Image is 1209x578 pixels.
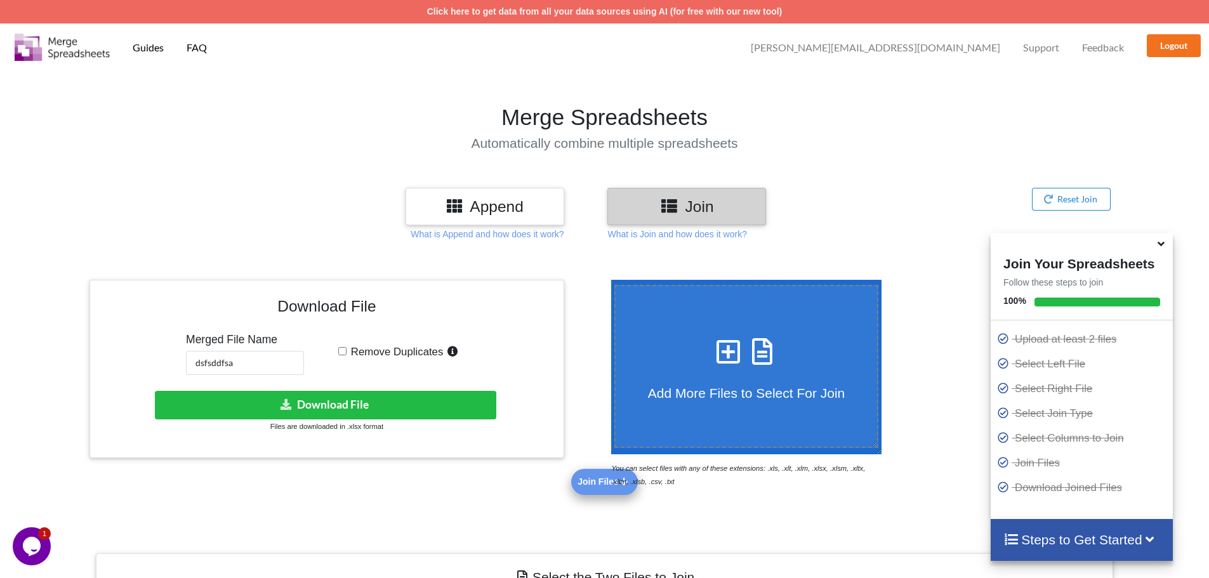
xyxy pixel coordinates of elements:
[411,228,564,240] p: What is Append and how does it work?
[997,381,1170,397] p: Select Right File
[751,43,1000,53] span: [PERSON_NAME][EMAIL_ADDRESS][DOMAIN_NAME]
[997,430,1170,446] p: Select Columns to Join
[991,253,1173,272] h4: Join Your Spreadsheets
[427,6,783,16] a: Click here to get data from all your data sources using AI (for free with our new tool)
[186,351,304,375] input: Enter File Name
[997,480,1170,496] p: Download Joined Files
[99,289,554,328] h3: Download File
[1147,34,1201,57] button: Logout
[347,346,444,358] span: Remove Duplicates
[997,455,1170,471] p: Join Files
[187,41,207,55] p: FAQ
[1003,296,1026,306] b: 100 %
[1003,532,1160,548] h4: Steps to Get Started
[155,391,496,419] button: Download File
[997,331,1170,347] p: Upload at least 2 files
[1023,43,1059,53] span: Support
[991,276,1173,289] p: Follow these steps to join
[13,527,53,565] iframe: chat widget
[186,333,304,346] h5: Merged File Name
[270,423,383,430] small: Files are downloaded in .xlsx format
[15,34,110,61] img: Logo.png
[997,356,1170,372] p: Select Left File
[1082,43,1124,53] span: Feedback
[1032,188,1111,211] button: Reset Join
[133,41,164,55] p: Guides
[611,464,865,485] i: You can select files with any of these extensions: .xls, .xlt, .xlm, .xlsx, .xlsm, .xltx, .xltm, ...
[607,228,746,240] p: What is Join and how does it work?
[617,197,756,216] h3: Join
[997,405,1170,421] p: Select Join Type
[415,197,555,216] h3: Append
[648,386,845,400] span: Add More Files to Select For Join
